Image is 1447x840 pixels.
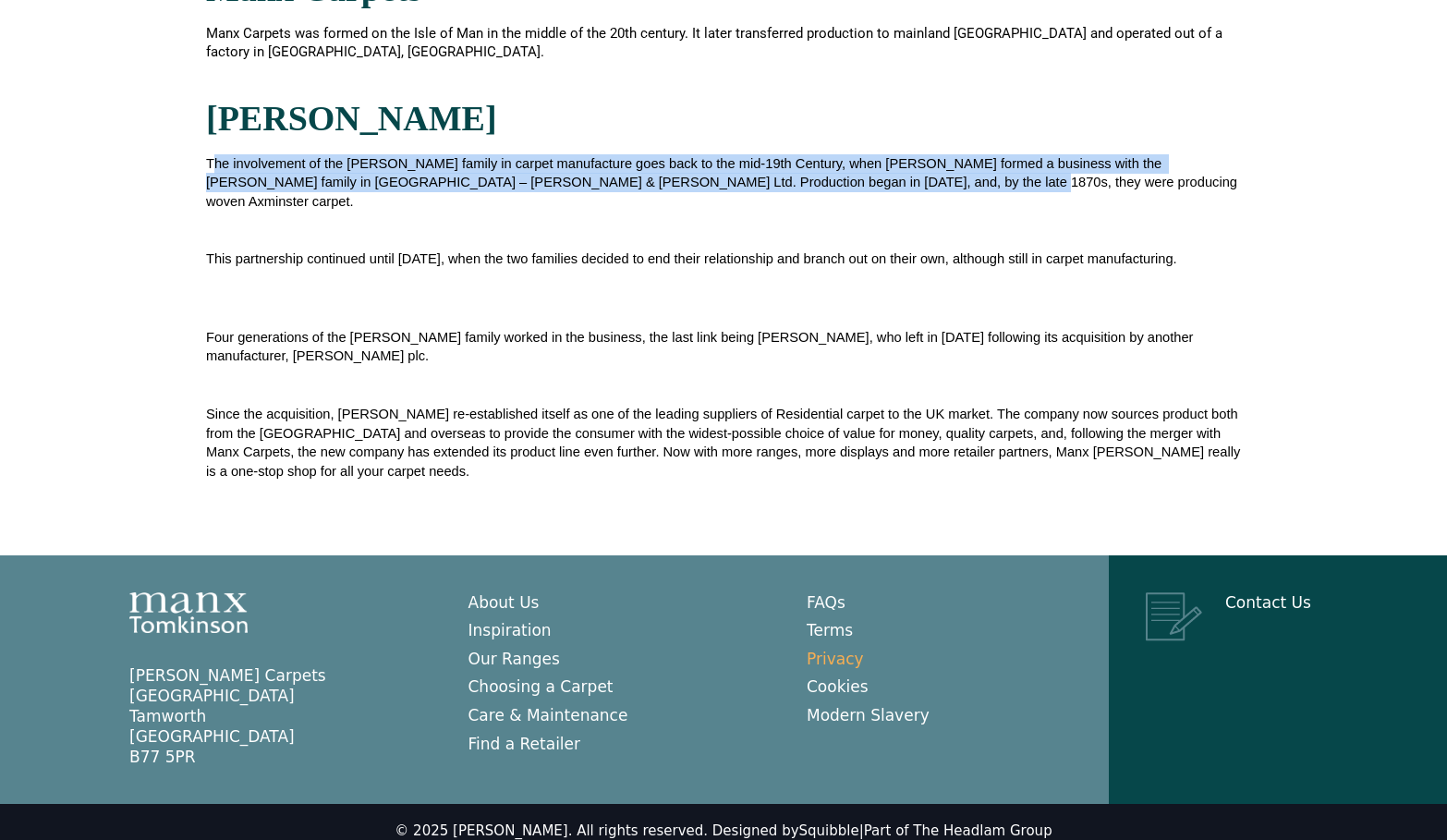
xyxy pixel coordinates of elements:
span: Since the acquisition, [PERSON_NAME] re-established itself as one of the leading suppliers of Res... [206,407,1244,479]
a: Choosing a Carpet [468,677,614,696]
a: Care & Maintenance [468,706,628,724]
a: Squibble [799,822,859,839]
img: Manx Tomkinson Logo [129,592,248,633]
a: Modern Slavery [807,706,930,724]
a: About Us [468,593,540,612]
a: Find a Retailer [468,735,581,753]
span: Manx Carpets was formed on the Isle of Man in the middle of the 20th century. It later transferre... [206,25,1222,60]
a: FAQs [807,593,845,612]
a: Cookies [807,677,869,696]
span: This partnership continued until [DATE], when the two families decided to end their relationship ... [206,251,1177,266]
span: Four generations of the [PERSON_NAME] family worked in the business, the last link being [PERSON_... [206,330,1198,364]
span: The involvement of the [PERSON_NAME] family in carpet manufacture goes back to the mid-19th Centu... [206,156,1241,209]
a: Privacy [807,650,864,668]
a: Inspiration [468,621,552,639]
a: Contact Us [1225,593,1311,612]
h2: [PERSON_NAME] [206,101,1241,136]
a: Our Ranges [468,650,560,668]
a: Part of The Headlam Group [864,822,1052,839]
a: Terms [807,621,853,639]
p: [PERSON_NAME] Carpets [GEOGRAPHIC_DATA] Tamworth [GEOGRAPHIC_DATA] B77 5PR [129,665,432,767]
